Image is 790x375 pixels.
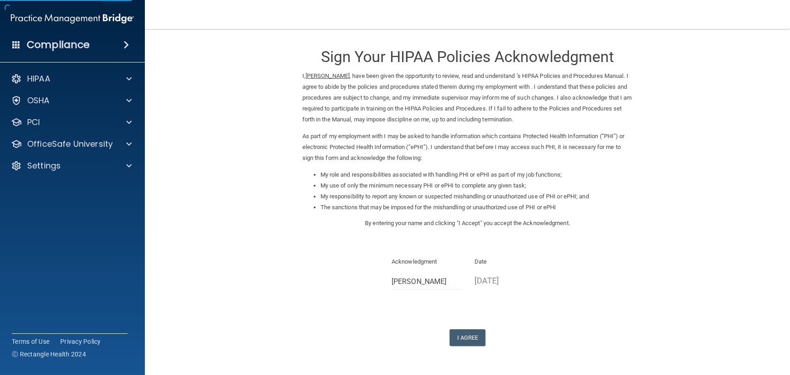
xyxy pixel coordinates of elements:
[474,256,544,267] p: Date
[11,117,132,128] a: PCI
[60,337,101,346] a: Privacy Policy
[321,169,633,180] li: My role and responsibilities associated with handling PHI or ePHI as part of my job functions;
[302,71,633,125] p: I, , have been given the opportunity to review, read and understand ’s HIPAA Policies and Procedu...
[450,329,486,346] button: I Agree
[302,131,633,163] p: As part of my employment with I may be asked to handle information which contains Protected Healt...
[321,202,633,213] li: The sanctions that may be imposed for the mishandling or unauthorized use of PHI or ePHI
[11,73,132,84] a: HIPAA
[11,10,134,28] img: PMB logo
[392,256,461,267] p: Acknowledgment
[11,139,132,149] a: OfficeSafe University
[27,38,90,51] h4: Compliance
[27,117,40,128] p: PCI
[12,337,49,346] a: Terms of Use
[27,139,113,149] p: OfficeSafe University
[302,48,633,65] h3: Sign Your HIPAA Policies Acknowledgment
[321,180,633,191] li: My use of only the minimum necessary PHI or ePHI to complete any given task;
[11,95,132,106] a: OSHA
[302,218,633,229] p: By entering your name and clicking "I Accept" you accept the Acknowledgment.
[27,160,61,171] p: Settings
[474,273,544,288] p: [DATE]
[321,191,633,202] li: My responsibility to report any known or suspected mishandling or unauthorized use of PHI or ePHI...
[27,95,50,106] p: OSHA
[392,273,461,290] input: Full Name
[12,350,86,359] span: Ⓒ Rectangle Health 2024
[11,160,132,171] a: Settings
[306,72,350,79] ins: [PERSON_NAME]
[27,73,50,84] p: HIPAA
